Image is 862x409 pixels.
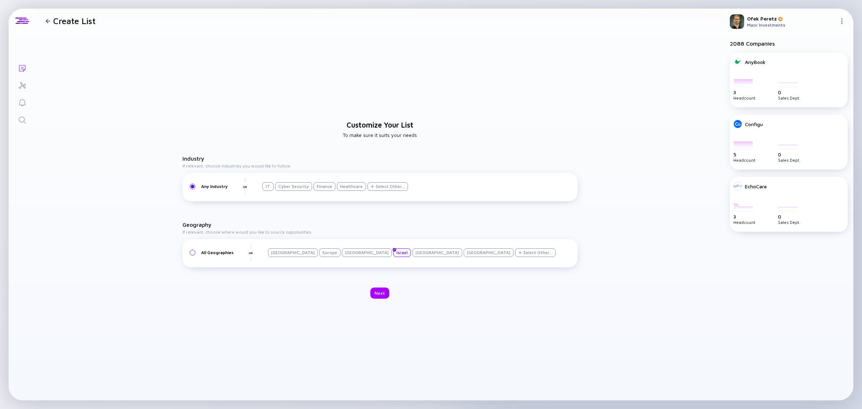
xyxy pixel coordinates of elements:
[745,121,763,127] div: Configu
[262,182,274,191] div: IT
[745,59,765,65] div: AnyBook
[201,250,233,255] div: All Geographies
[523,250,552,255] div: Select Other...
[342,248,392,257] div: [GEOGRAPHIC_DATA]
[745,183,767,189] div: EchoCare
[201,184,228,189] div: Any Industry
[9,111,36,128] a: Search
[243,183,247,191] div: OR
[275,182,312,191] div: Cyber Security
[730,14,744,29] img: Ofek Profile Picture
[182,163,578,169] h4: If relevant, choose industries you would like to follow
[268,248,318,257] div: [GEOGRAPHIC_DATA]
[9,59,36,76] a: Lists
[249,249,253,257] div: OR
[9,93,36,111] a: Reminders
[182,229,578,235] h4: If relevant, choose where would you like to source oppotunities
[730,40,848,47] div: 2088 Companies
[412,248,462,257] div: [GEOGRAPHIC_DATA]
[343,132,417,138] h2: To make sure it suits your needs
[376,184,405,189] div: Select Other...
[747,15,836,22] div: Ofek Peretz
[9,76,36,93] a: Investor Map
[53,16,96,26] h1: Create List
[314,182,335,191] div: Finance
[337,182,366,191] div: Healthcare
[839,18,845,24] img: Menu
[370,288,389,299] button: Next
[319,248,340,257] div: Europe
[464,248,514,257] div: [GEOGRAPHIC_DATA]
[347,121,413,129] h1: Customize Your List
[393,248,411,257] div: Israel
[182,221,578,228] h3: Geography
[747,22,836,28] div: Maor Investments
[182,155,578,162] h3: Industry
